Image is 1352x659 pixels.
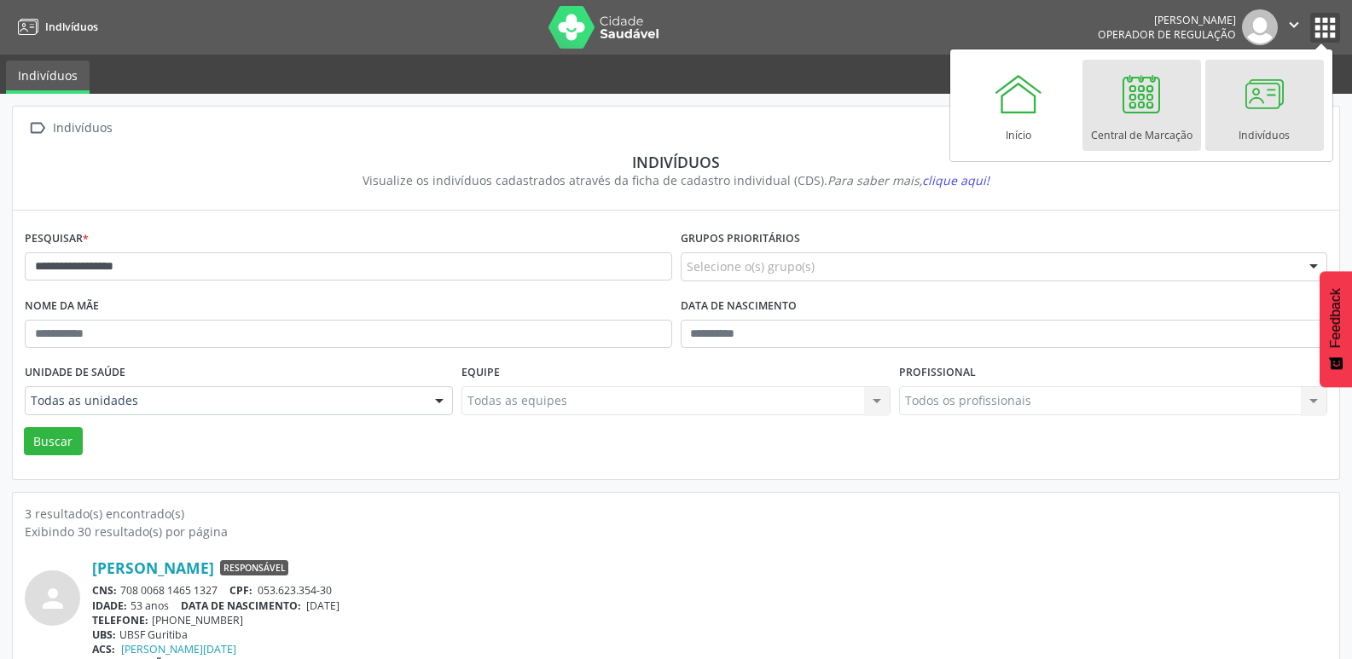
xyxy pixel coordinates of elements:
button: Buscar [24,427,83,456]
a: Indivíduos [12,13,98,41]
div: Indivíduos [49,116,115,141]
label: Grupos prioritários [681,226,800,252]
label: Data de nascimento [681,293,797,320]
span: UBS: [92,627,116,642]
div: 708 0068 1465 1327 [92,583,1327,598]
a: [PERSON_NAME][DATE] [121,642,236,656]
span: clique aqui! [922,172,989,188]
img: img [1242,9,1278,45]
span: Responsável [220,560,288,575]
div: UBSF Guritiba [92,627,1327,642]
span: 053.623.354-30 [258,583,332,598]
span: TELEFONE: [92,613,148,627]
span: Indivíduos [45,20,98,34]
span: ACS: [92,642,115,656]
button:  [1278,9,1310,45]
div: Indivíduos [37,153,1315,171]
a:  Indivíduos [25,116,115,141]
span: IDADE: [92,598,127,613]
span: CPF: [229,583,252,598]
label: Unidade de saúde [25,360,125,386]
span: Operador de regulação [1098,27,1236,42]
span: Todas as unidades [31,392,418,409]
a: Indivíduos [6,61,90,94]
div: [PERSON_NAME] [1098,13,1236,27]
button: apps [1310,13,1340,43]
a: [PERSON_NAME] [92,558,214,577]
button: Feedback - Mostrar pesquisa [1320,271,1352,387]
a: Início [960,60,1078,151]
div: 3 resultado(s) encontrado(s) [25,505,1327,523]
label: Equipe [461,360,500,386]
span: CNS: [92,583,117,598]
label: Profissional [899,360,976,386]
i: Para saber mais, [827,172,989,188]
a: Indivíduos [1205,60,1324,151]
label: Nome da mãe [25,293,99,320]
span: Feedback [1328,288,1343,348]
div: Exibindo 30 resultado(s) por página [25,523,1327,540]
i:  [1285,15,1303,34]
span: DATA DE NASCIMENTO: [181,598,301,613]
label: Pesquisar [25,226,89,252]
div: Visualize os indivíduos cadastrados através da ficha de cadastro individual (CDS). [37,171,1315,189]
i:  [25,116,49,141]
span: [DATE] [306,598,339,613]
div: 53 anos [92,598,1327,613]
div: [PHONE_NUMBER] [92,613,1327,627]
span: Selecione o(s) grupo(s) [687,257,815,275]
a: Central de Marcação [1082,60,1201,151]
